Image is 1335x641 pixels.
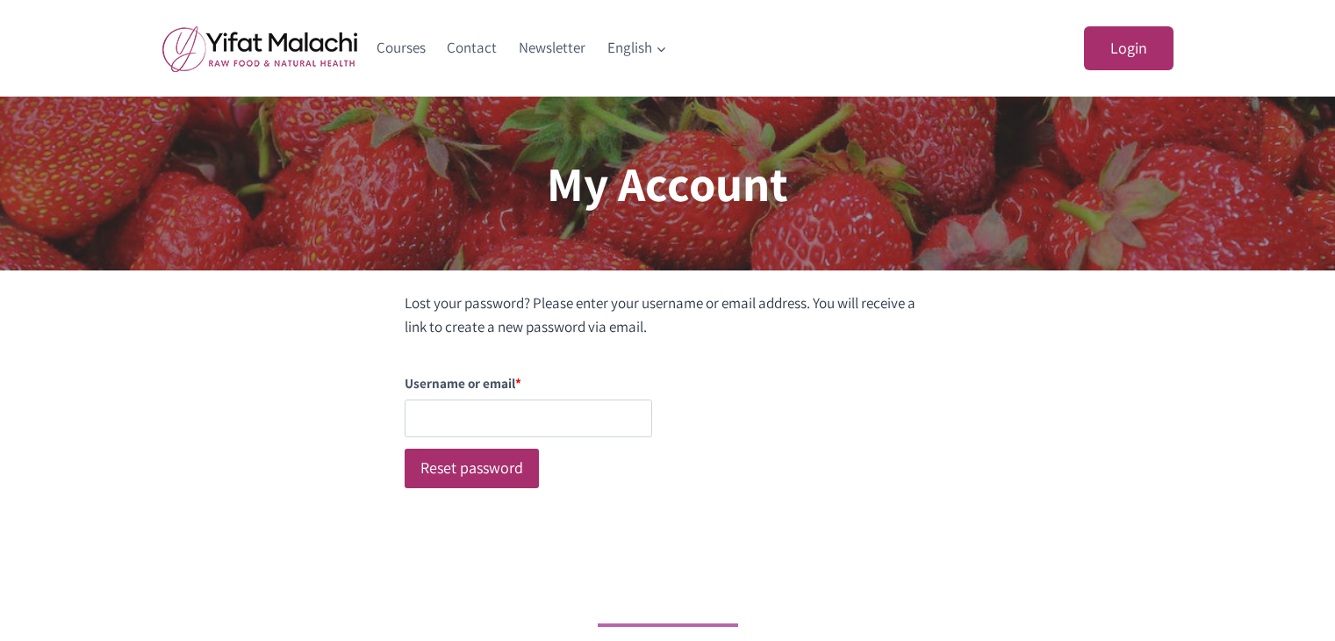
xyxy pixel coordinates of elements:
img: yifat_logo41_en.png [162,25,357,72]
label: Username or email [405,367,652,400]
button: Reset password [405,449,539,488]
a: English [596,27,678,69]
a: Courses [366,27,437,69]
p: Lost your password? Please enter your username or email address. You will receive a link to creat... [405,292,931,339]
a: Contact [436,27,508,69]
span: English [607,36,667,60]
a: Newsletter [508,27,597,69]
a: Login [1084,26,1174,71]
nav: Primary Navigation [366,27,678,69]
